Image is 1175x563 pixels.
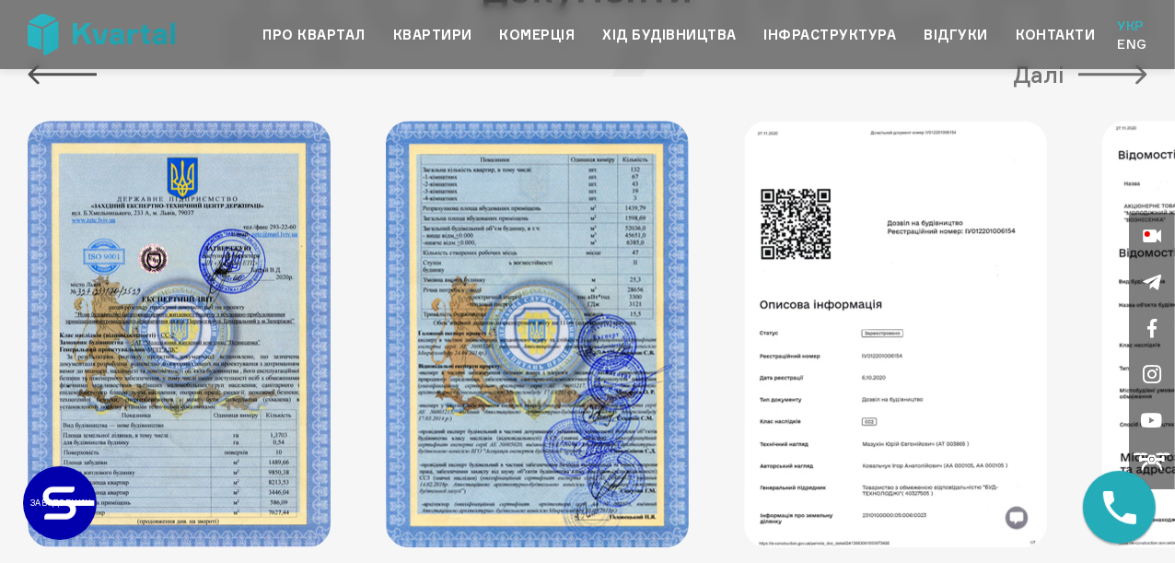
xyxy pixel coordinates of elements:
a: Відгуки [924,24,987,46]
a: Контакти [1016,24,1096,46]
a: Комерція [500,24,576,46]
button: Далі [1013,56,1147,93]
text: ЗАБУДОВНИК [31,498,91,508]
img: Kvartal [28,14,175,55]
img: img [28,121,331,547]
a: Eng [1118,35,1147,53]
img: img [386,121,689,547]
img: img [744,121,1047,547]
a: ЗАБУДОВНИК [23,466,97,540]
a: Про квартал [262,24,365,46]
a: Хід будівництва [602,24,736,46]
a: Інфраструктура [764,24,897,46]
a: Укр [1118,17,1147,35]
a: Квартири [393,24,472,46]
